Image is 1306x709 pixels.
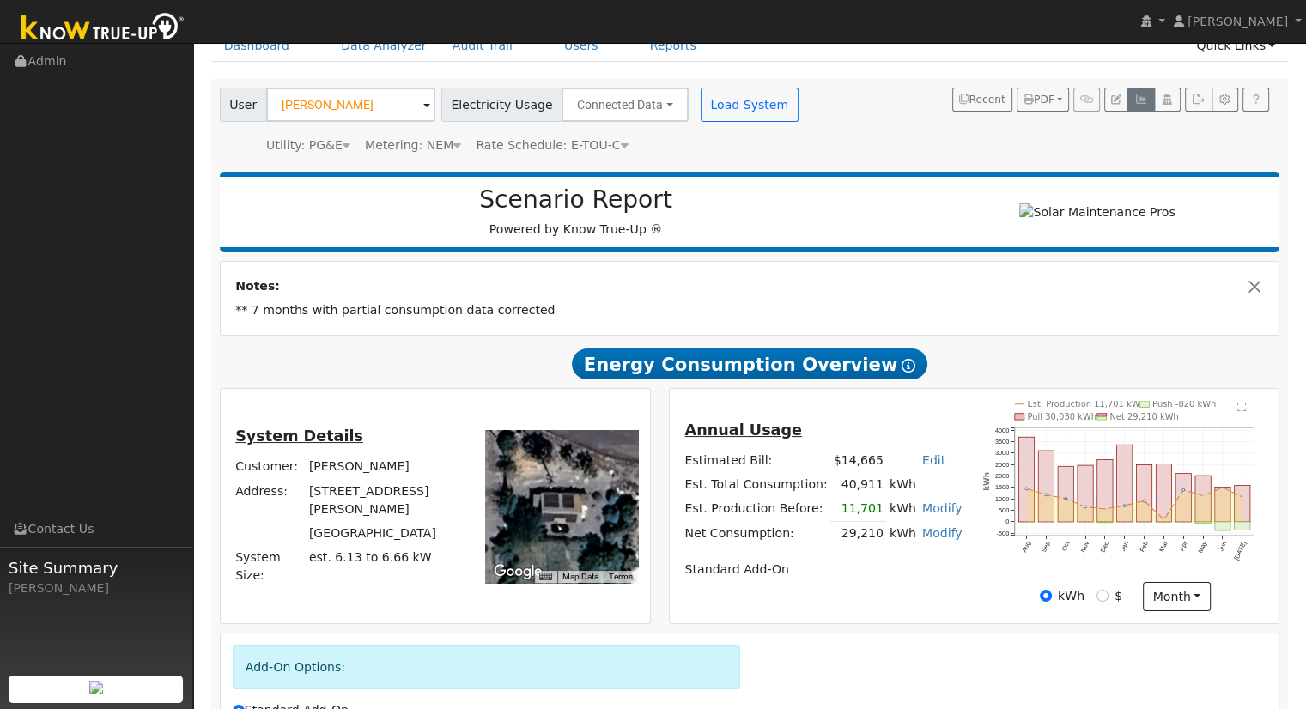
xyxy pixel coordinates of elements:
text: Pull 30,030 kWh [1028,412,1097,421]
text: 3000 [995,450,1009,458]
text: Sep [1040,541,1052,554]
span: Alias: EMTOU [476,138,628,152]
rect: onclick="" [1018,438,1034,523]
td: Standard Add-On [682,558,965,582]
rect: onclick="" [1156,464,1171,523]
text: Feb [1139,541,1150,554]
circle: onclick="" [1163,518,1165,521]
text: Net 29,210 kWh [1110,412,1179,421]
td: Est. Production Before: [682,497,830,522]
button: month [1143,582,1211,611]
a: Audit Trail [440,30,525,62]
text: Apr [1178,540,1189,553]
text: Aug [1020,541,1032,554]
img: Know True-Up [13,9,193,48]
button: Recent [952,88,1012,112]
img: retrieve [89,681,103,694]
span: User [220,88,267,122]
span: Energy Consumption Overview [572,348,927,379]
text: 3500 [995,438,1009,445]
span: [PERSON_NAME] [1188,15,1288,28]
td: Net Consumption: [682,521,830,546]
circle: onclick="" [1025,488,1028,490]
td: 29,210 [830,521,886,546]
td: Address: [233,479,307,521]
text: May [1197,540,1209,554]
rect: onclick="" [1215,522,1230,530]
div: Metering: NEM [365,136,461,155]
td: kWh [886,521,919,546]
img: Google [489,561,546,583]
a: Dashboard [211,30,303,62]
button: Keyboard shortcuts [539,571,551,583]
button: Map Data [562,571,598,583]
a: Data Analyzer [328,30,440,62]
a: Edit [922,453,945,467]
text:  [1237,402,1247,412]
button: Connected Data [562,88,689,122]
text: Est. Production 11,701 kWh [1028,400,1146,409]
a: Users [551,30,611,62]
td: kWh [886,472,965,496]
td: $14,665 [830,448,886,472]
button: Settings [1212,88,1238,112]
a: Quick Links [1183,30,1288,62]
a: Open this area in Google Maps (opens a new window) [489,561,546,583]
rect: onclick="" [1195,476,1211,522]
rect: onclick="" [1097,460,1113,523]
td: [GEOGRAPHIC_DATA] [306,521,461,545]
rect: onclick="" [1175,474,1191,522]
text: kWh [983,472,992,491]
text: -500 [997,530,1010,537]
span: Site Summary [9,556,184,579]
rect: onclick="" [1195,522,1211,524]
u: Annual Usage [685,421,802,439]
a: Modify [922,501,963,515]
div: Utility: PG&E [266,136,350,155]
div: Add-On Options: [233,645,741,689]
td: Customer: [233,455,307,479]
text: Oct [1060,541,1072,553]
input: $ [1096,590,1109,602]
button: Edit User [1104,88,1128,112]
label: $ [1115,587,1122,605]
text: 2000 [995,472,1009,480]
button: Load System [701,88,799,122]
text: Jan [1119,541,1130,554]
a: Reports [637,30,709,62]
text: Dec [1099,540,1111,554]
button: PDF [1017,88,1069,112]
a: Help Link [1242,88,1269,112]
rect: onclick="" [1038,451,1054,522]
rect: onclick="" [1058,467,1073,523]
text: Jun [1217,541,1228,554]
text: Mar [1157,540,1169,554]
circle: onclick="" [1222,487,1224,489]
input: Select a User [266,88,435,122]
td: 11,701 [830,497,886,522]
td: Estimated Bill: [682,448,830,472]
rect: onclick="" [1117,445,1133,523]
strong: Notes: [235,279,280,293]
td: kWh [886,497,919,522]
circle: onclick="" [1241,496,1243,499]
td: [STREET_ADDRESS][PERSON_NAME] [306,479,461,521]
text: 4000 [995,427,1009,434]
circle: onclick="" [1045,494,1048,496]
circle: onclick="" [1182,489,1185,492]
text: Push -820 kWh [1152,400,1216,409]
td: 40,911 [830,472,886,496]
input: kWh [1040,590,1052,602]
span: PDF [1024,94,1054,106]
div: [PERSON_NAME] [9,579,184,597]
a: Modify [922,526,963,540]
label: kWh [1058,587,1084,605]
text: 500 [999,506,1009,514]
button: Close [1246,277,1264,295]
div: Powered by Know True-Up ® [228,185,924,239]
circle: onclick="" [1084,506,1087,508]
td: System Size [306,545,461,587]
td: [PERSON_NAME] [306,455,461,479]
td: Est. Total Consumption: [682,472,830,496]
rect: onclick="" [1235,522,1250,530]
